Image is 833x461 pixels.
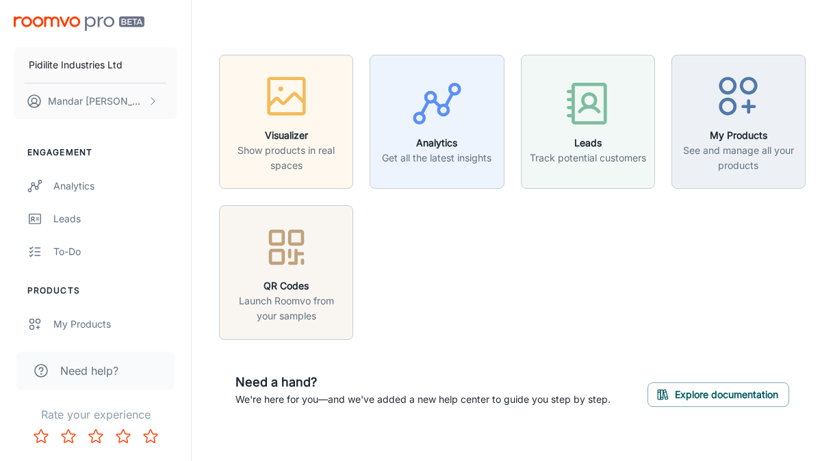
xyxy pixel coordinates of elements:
[48,94,144,109] p: Mandar [PERSON_NAME]
[219,265,353,278] a: QR CodesLaunch Roomvo from your samples
[55,423,82,450] button: Rate 2 star
[27,423,55,450] button: Rate 1 star
[82,423,110,450] button: Rate 3 star
[235,373,611,392] h6: Need a hand?
[680,128,797,143] h6: My Products
[219,205,353,339] button: QR CodesLaunch Roomvo from your samples
[228,128,344,143] h6: Visualizer
[530,150,646,166] p: Track potential customers
[110,423,137,450] button: Rate 4 star
[137,423,164,450] button: Rate 5 star
[370,55,504,189] button: AnalyticsGet all the latest insights
[680,143,797,173] p: See and manage all your products
[648,386,789,400] a: Explore documentation
[53,317,177,332] div: My Products
[14,83,177,119] button: Mandar [PERSON_NAME]
[521,114,655,128] a: LeadsTrack potential customers
[370,114,504,128] a: AnalyticsGet all the latest insights
[530,135,646,150] h6: Leads
[382,150,491,166] p: Get all the latest insights
[521,55,655,189] button: LeadsTrack potential customers
[53,244,177,259] div: To-do
[53,179,177,194] div: Analytics
[29,57,123,73] p: Pidilite Industries Ltd
[219,55,353,189] button: VisualizerShow products in real spaces
[53,211,177,226] div: Leads
[235,392,611,407] p: We're here for you—and we've added a new help center to guide you step by step.
[671,55,806,189] button: My ProductsSee and manage all your products
[11,406,180,423] p: Rate your experience
[648,382,789,407] button: Explore documentation
[382,135,491,150] h6: Analytics
[14,16,144,31] img: Roomvo PRO Beta
[228,143,344,173] p: Show products in real spaces
[228,278,344,293] h6: QR Codes
[228,293,344,324] p: Launch Roomvo from your samples
[671,114,806,128] a: My ProductsSee and manage all your products
[60,363,118,379] span: Need help?
[14,47,177,83] button: Pidilite Industries Ltd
